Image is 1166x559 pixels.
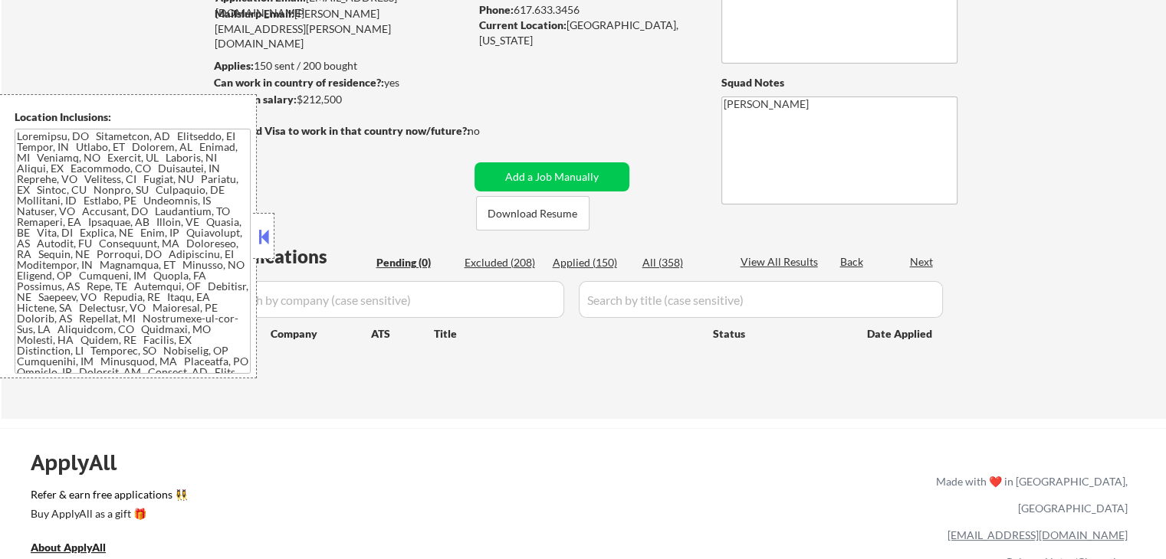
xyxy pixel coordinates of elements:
div: Buy ApplyAll as a gift 🎁 [31,508,184,519]
a: Refer & earn free applications 👯‍♀️ [31,489,616,505]
strong: Applies: [214,59,254,72]
input: Search by company (case sensitive) [219,281,564,318]
div: Date Applied [867,326,934,342]
div: Squad Notes [721,75,957,90]
a: Buy ApplyAll as a gift 🎁 [31,505,184,525]
a: [EMAIL_ADDRESS][DOMAIN_NAME] [948,528,1128,541]
div: [PERSON_NAME][EMAIL_ADDRESS][PERSON_NAME][DOMAIN_NAME] [215,6,469,51]
div: View All Results [741,254,823,270]
div: [GEOGRAPHIC_DATA], [US_STATE] [479,18,696,47]
div: Excluded (208) [465,255,541,270]
strong: Will need Visa to work in that country now/future?: [215,124,470,137]
div: Back [840,254,865,270]
div: Made with ❤️ in [GEOGRAPHIC_DATA], [GEOGRAPHIC_DATA] [930,468,1128,521]
div: All (358) [642,255,719,270]
strong: Can work in country of residence?: [214,76,384,89]
button: Download Resume [476,196,590,230]
div: 150 sent / 200 bought [214,58,469,74]
u: About ApplyAll [31,541,106,554]
div: Applied (150) [553,255,629,270]
div: no [468,123,511,139]
div: Company [271,326,371,342]
div: $212,500 [214,92,469,107]
strong: Current Location: [479,18,567,31]
div: ATS [371,326,434,342]
div: Next [910,254,934,270]
div: Title [434,326,698,342]
div: Status [713,319,845,347]
div: yes [214,75,465,90]
div: ApplyAll [31,449,134,476]
input: Search by title (case sensitive) [579,281,943,318]
button: Add a Job Manually [475,162,629,191]
a: About ApplyAll [31,539,127,558]
strong: Phone: [479,3,514,16]
strong: Mailslurp Email: [215,7,294,20]
div: Applications [219,247,371,266]
div: Pending (0) [376,255,453,270]
div: 617.633.3456 [479,2,696,18]
strong: Minimum salary: [214,93,297,106]
div: Location Inclusions: [15,110,251,125]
